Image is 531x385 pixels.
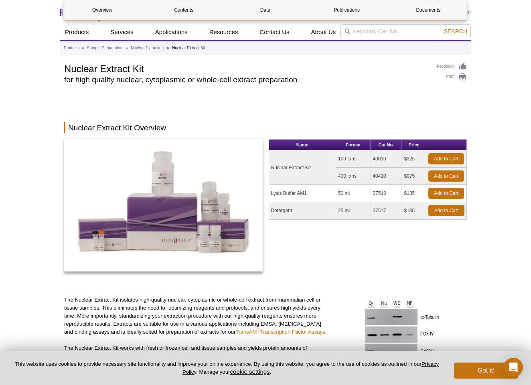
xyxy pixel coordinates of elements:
[205,24,243,40] a: Resources
[167,46,169,50] li: »
[60,24,93,40] a: Products
[257,328,260,332] sup: ®
[64,76,429,83] h2: for high quality nuclear, cytoplasmic or whole-cell extract preparation
[402,202,426,219] td: $135
[444,28,467,34] span: Search
[150,24,193,40] a: Applications
[172,46,205,50] li: Nuclear Extract Kit
[81,46,84,50] li: »
[105,24,138,40] a: Services
[437,73,467,82] a: Print
[146,0,221,20] a: Contents
[227,0,303,20] a: Data
[269,150,336,185] td: Nuclear Extract Kit
[336,202,371,219] td: 25 ml
[269,140,336,150] th: Name
[64,45,79,52] a: Products
[64,62,429,74] h1: Nuclear Extract Kit
[235,329,325,335] a: TransAM®Transcription Factor Assays
[64,139,263,272] img: Nuclear Extract Kit
[336,140,371,150] th: Format
[13,361,441,376] p: This website uses cookies to provide necessary site functionality and improve your online experie...
[402,150,426,168] td: $325
[309,0,385,20] a: Publications
[371,168,402,185] td: 40410
[269,202,336,219] td: Detergent
[269,185,336,202] td: Lysis Buffer AM1
[182,361,439,375] a: Privacy Policy
[306,24,341,40] a: About Us
[371,150,402,168] td: 40010
[371,202,402,219] td: 37517
[442,28,470,35] button: Search
[336,168,371,185] td: 400 rxns
[65,0,140,20] a: Overview
[428,170,464,182] a: Add to Cart
[402,168,426,185] td: $975
[336,185,371,202] td: 50 ml
[64,122,467,133] h2: Nuclear Extract Kit Overview
[437,62,467,71] a: Feedback
[428,153,464,164] a: Add to Cart
[336,150,371,168] td: 100 rxns
[126,46,128,50] li: »
[230,368,270,375] button: cookie settings
[428,205,464,216] a: Add to Cart
[504,358,523,377] div: Open Intercom Messenger
[87,45,122,52] a: Sample Preparation
[371,140,402,150] th: Cat No.
[402,185,426,202] td: $135
[64,296,328,336] p: The Nuclear Extract Kit isolates high-quality nuclear, cytoplasmic or whole-cell extract from mam...
[428,188,464,199] a: Add to Cart
[391,0,466,20] a: Documents
[340,24,471,38] input: Keyword, Cat. No.
[371,185,402,202] td: 37512
[255,24,294,40] a: Contact Us
[131,45,164,52] a: Nuclear Extraction
[454,363,518,379] button: Got it!
[402,140,426,150] th: Price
